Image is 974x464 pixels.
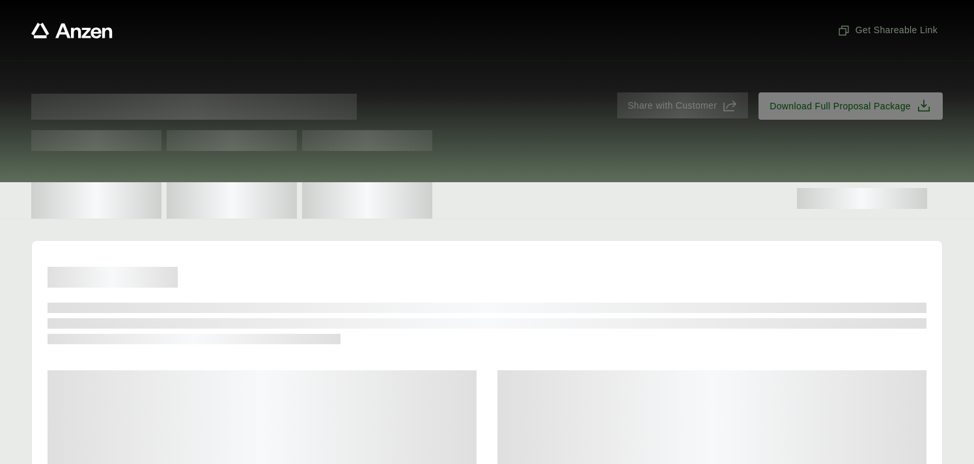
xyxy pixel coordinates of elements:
[31,94,357,120] span: Proposal for
[167,130,297,151] span: Test
[302,130,432,151] span: Test
[832,18,943,42] button: Get Shareable Link
[628,99,717,113] span: Share with Customer
[31,130,161,151] span: Test
[31,23,113,38] a: Anzen website
[837,23,938,37] span: Get Shareable Link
